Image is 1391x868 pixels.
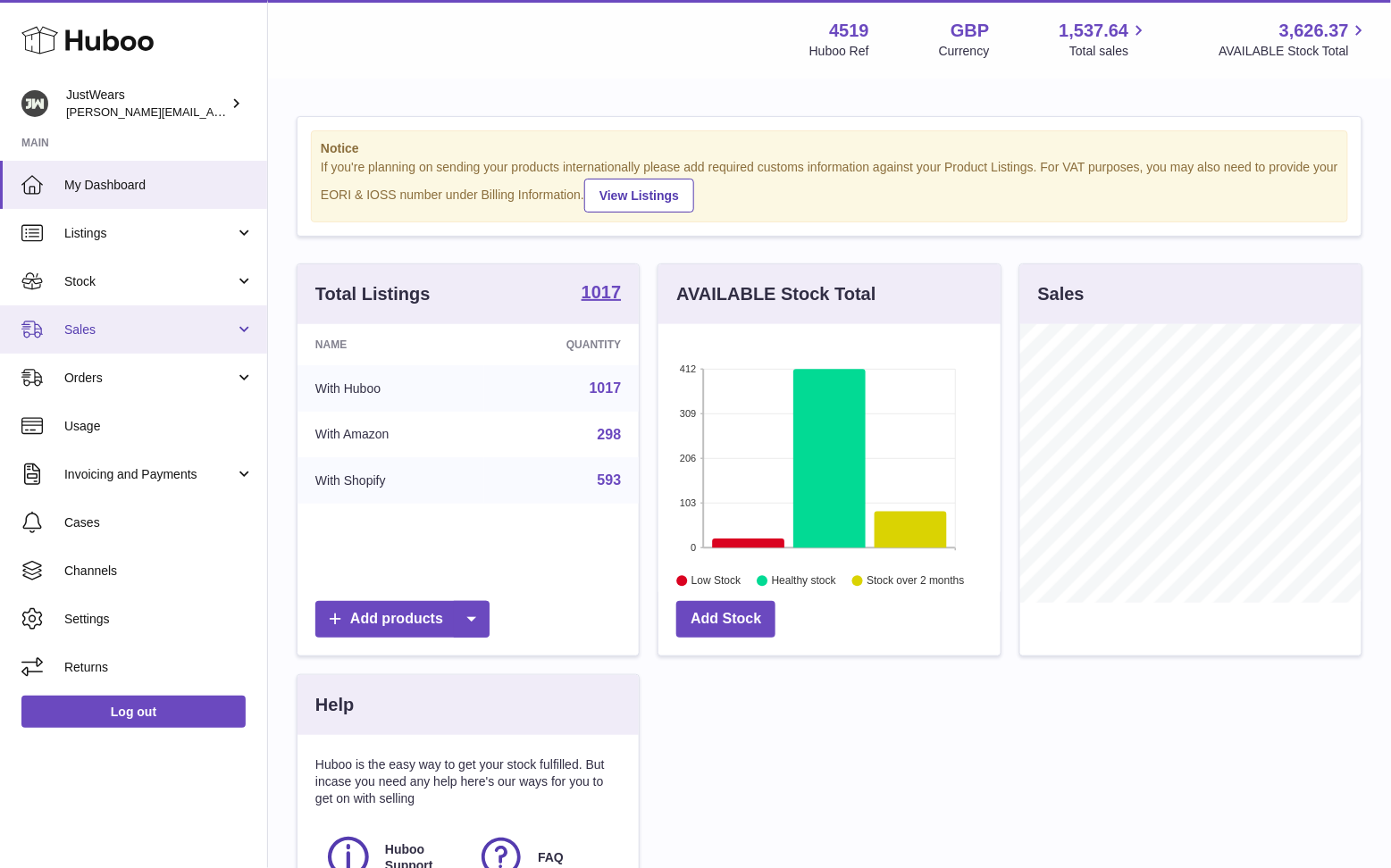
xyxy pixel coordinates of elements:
div: Huboo Ref [809,43,869,60]
span: Usage [64,418,254,435]
p: Huboo is the easy way to get your stock fulfilled. But incase you need any help here's our ways f... [315,756,621,807]
h3: Sales [1038,282,1085,306]
a: Add Stock [676,601,775,638]
a: 298 [598,427,622,442]
span: 1,537.64 [1060,19,1129,43]
strong: 4519 [829,19,869,43]
div: Currency [939,43,990,60]
span: Returns [64,659,254,676]
th: Name [297,324,484,365]
span: 3,626.37 [1279,19,1349,43]
text: 0 [691,542,697,553]
span: Settings [64,611,254,628]
div: If you're planning on sending your products internationally please add required customs informati... [321,159,1338,213]
text: 206 [680,453,696,463]
td: With Amazon [297,412,484,458]
a: 3,626.37 AVAILABLE Stock Total [1219,19,1370,60]
span: Total sales [1069,43,1149,60]
text: 412 [680,363,696,374]
span: Cases [64,514,254,531]
span: FAQ [538,849,564,866]
span: Channels [64,563,254,580]
strong: GBP [951,19,989,43]
strong: Notice [321,140,1338,157]
td: With Shopify [297,457,484,504]
a: 1,537.64 Total sales [1060,19,1150,60]
text: Healthy stock [772,574,837,587]
h3: AVAILABLE Stock Total [676,282,876,306]
span: Orders [64,370,235,387]
text: 309 [680,408,696,419]
span: AVAILABLE Stock Total [1219,43,1370,60]
div: JustWears [66,87,227,121]
a: 1017 [590,380,622,396]
span: Sales [64,321,235,338]
span: Invoicing and Payments [64,466,235,483]
a: Add products [315,601,490,638]
text: 103 [680,497,696,508]
a: View Listings [584,179,694,213]
strong: 1017 [582,283,622,301]
span: Stock [64,273,235,290]
span: My Dashboard [64,177,254,194]
h3: Total Listings [315,282,431,306]
h3: Help [315,693,354,717]
th: Quantity [484,324,639,365]
a: 593 [598,472,622,488]
a: Log out [21,696,246,728]
text: Stock over 2 months [867,574,965,587]
img: josh@just-wears.com [21,90,48,117]
td: With Huboo [297,365,484,412]
a: 1017 [582,283,622,305]
text: Low Stock [691,574,742,587]
span: Listings [64,225,235,242]
span: [PERSON_NAME][EMAIL_ADDRESS][DOMAIN_NAME] [66,104,358,119]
